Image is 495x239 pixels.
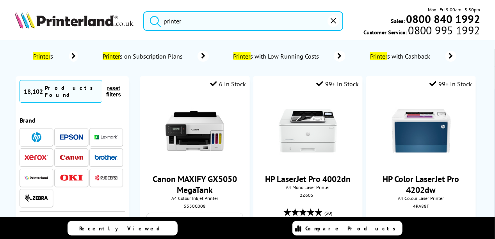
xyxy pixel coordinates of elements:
[392,102,450,160] img: HP-4202DN-Front-Main-Small.jpg
[20,116,36,124] span: Brand
[24,87,43,95] span: 18,102
[102,85,125,98] button: reset filters
[45,84,98,98] div: Products Found
[407,27,480,34] span: 0800 995 1992
[60,175,83,181] img: OKI
[405,15,480,23] a: 0800 840 1992
[143,11,344,31] input: Search product or br
[210,80,246,88] div: 6 In Stock
[391,17,405,25] span: Sales:
[15,12,134,30] a: Printerland Logo
[60,155,83,160] img: Canon
[406,12,480,26] b: 0800 840 1992
[60,134,83,140] img: Epson
[68,221,178,235] a: Recently Viewed
[166,102,224,160] img: Canon-GX5050-Front-Main-Small.jpg
[25,176,48,180] img: Printerland
[364,27,480,36] span: Customer Service:
[101,51,209,62] a: Printers on Subscription Plans
[438,217,445,232] span: (12)
[146,203,244,209] div: 5550C008
[259,192,357,198] div: 2Z605F
[25,194,48,202] img: Zebra
[279,102,337,160] img: HP-LaserJetPro-4002dn-Front-Small.jpg
[25,155,48,160] img: Xerox
[369,52,434,60] span: s with Cashback
[370,195,472,201] span: A4 Colour Laser Printer
[265,173,351,184] a: HP LaserJet Pro 4002dn
[33,52,50,60] mark: Printer
[316,80,359,88] div: 99+ In Stock
[31,51,78,62] a: Printers
[428,6,480,13] span: Mon - Fri 9:00am - 5:30pm
[31,52,57,60] span: s
[324,206,332,221] span: (30)
[369,51,456,62] a: Printers with Cashback
[144,195,246,201] span: A4 Colour Inkjet Printer
[233,52,251,60] mark: Printer
[94,135,118,139] img: Lexmark
[101,52,186,60] span: s on Subscription Plans
[153,173,237,195] a: Canon MAXIFY GX5050 MegaTank
[257,184,359,190] span: A4 Mono Laser Printer
[32,132,41,142] img: HP
[370,52,387,60] mark: Printer
[383,173,459,195] a: HP Color LaserJet Pro 4202dw
[429,80,472,88] div: 99+ In Stock
[292,221,402,235] a: Compare Products
[94,155,118,160] img: Brother
[79,225,168,232] span: Recently Viewed
[94,175,118,181] img: Kyocera
[232,51,345,62] a: Printers with Low Running Costs
[232,52,322,60] span: s with Low Running Costs
[305,225,400,232] span: Compare Products
[15,12,134,29] img: Printerland Logo
[103,52,120,60] mark: Printer
[372,203,470,209] div: 4RA88F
